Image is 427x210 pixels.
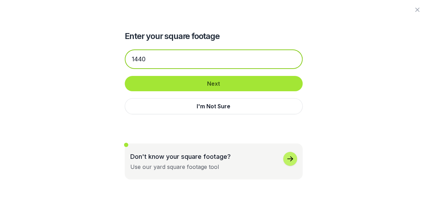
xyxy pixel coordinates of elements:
button: Don't know your square footage?Use our yard square footage tool [125,143,303,179]
p: Don't know your square footage? [130,152,231,161]
button: I'm Not Sure [125,98,303,114]
h2: Enter your square footage [125,31,303,42]
div: Use our yard square footage tool [130,163,219,171]
button: Next [125,76,303,91]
